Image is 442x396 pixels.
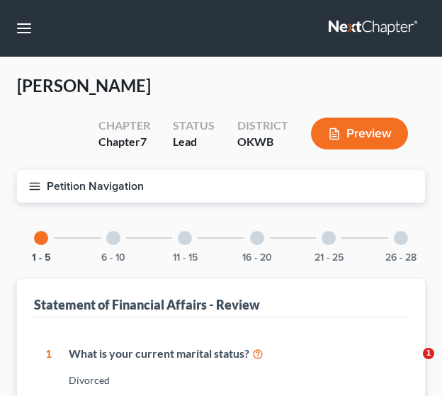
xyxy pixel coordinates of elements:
div: Lead [173,134,215,150]
button: 16 - 20 [242,253,272,263]
div: Divorced [69,373,397,387]
button: 21 - 25 [314,253,344,263]
button: 26 - 28 [385,253,416,263]
span: 7 [140,135,147,148]
div: What is your current marital status? [69,346,397,362]
div: Status [173,118,215,134]
iframe: Intercom live chat [394,348,428,382]
button: 11 - 15 [173,253,198,263]
div: Chapter [98,118,150,134]
div: OKWB [237,134,288,150]
button: Preview [311,118,408,149]
button: 1 - 5 [32,253,51,263]
button: 6 - 10 [101,253,125,263]
span: [PERSON_NAME] [17,75,151,96]
span: 1 [423,348,434,359]
div: Statement of Financial Affairs - Review [34,296,260,313]
button: Petition Navigation [17,170,425,203]
div: District [237,118,288,134]
div: Chapter [98,134,150,150]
